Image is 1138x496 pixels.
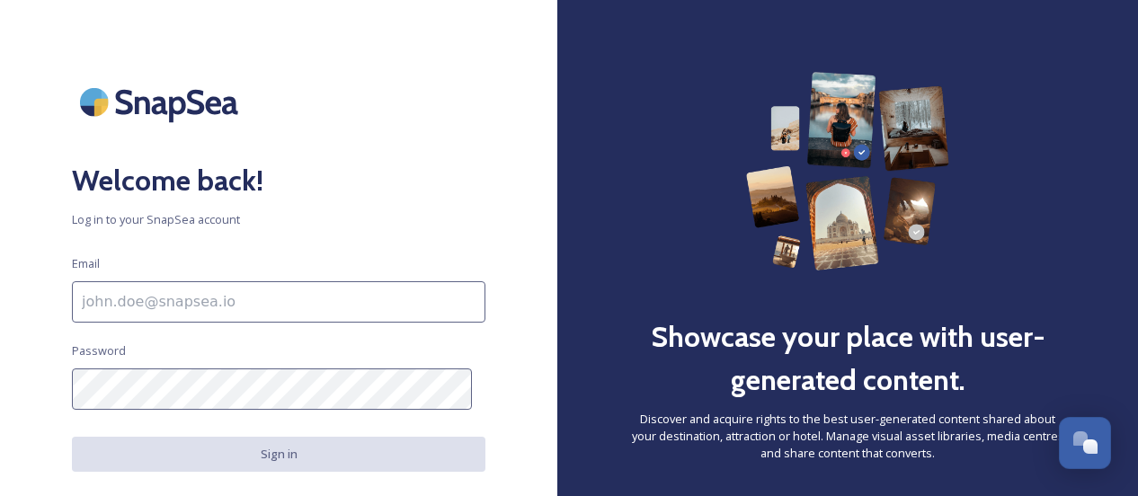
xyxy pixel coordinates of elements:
[746,72,948,270] img: 63b42ca75bacad526042e722_Group%20154-p-800.png
[1059,417,1111,469] button: Open Chat
[72,72,252,132] img: SnapSea Logo
[72,255,100,272] span: Email
[629,411,1066,463] span: Discover and acquire rights to the best user-generated content shared about your destination, att...
[72,342,126,359] span: Password
[72,437,485,472] button: Sign in
[629,315,1066,402] h2: Showcase your place with user-generated content.
[72,159,485,202] h2: Welcome back!
[72,211,485,228] span: Log in to your SnapSea account
[72,281,485,323] input: john.doe@snapsea.io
